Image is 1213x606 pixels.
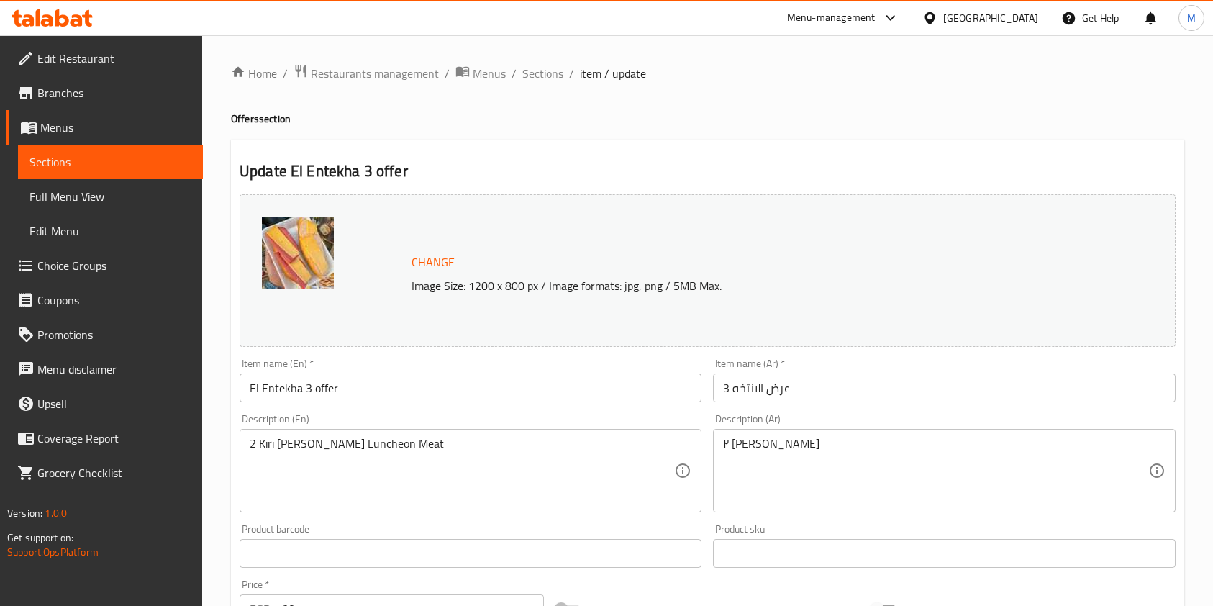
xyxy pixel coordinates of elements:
[18,214,203,248] a: Edit Menu
[6,283,203,317] a: Coupons
[240,539,701,568] input: Please enter product barcode
[7,528,73,547] span: Get support on:
[580,65,646,82] span: item / update
[6,386,203,421] a: Upsell
[7,543,99,561] a: Support.OpsPlatform
[37,361,191,378] span: Menu disclaimer
[412,252,455,273] span: Change
[37,84,191,101] span: Branches
[787,9,876,27] div: Menu-management
[522,65,563,82] a: Sections
[445,65,450,82] li: /
[6,76,203,110] a: Branches
[45,504,67,523] span: 1.0.0
[569,65,574,82] li: /
[40,119,191,136] span: Menus
[6,110,203,145] a: Menus
[455,64,506,83] a: Menus
[943,10,1038,26] div: [GEOGRAPHIC_DATA]
[240,160,1176,182] h2: Update El Entekha 3 offer
[6,421,203,456] a: Coverage Report
[713,374,1175,402] input: Enter name Ar
[37,464,191,481] span: Grocery Checklist
[29,188,191,205] span: Full Menu View
[406,277,1074,294] p: Image Size: 1200 x 800 px / Image formats: jpg, png / 5MB Max.
[262,217,334,289] img: WhatsApp_Image_20250818_a638911958553349867.jpg
[6,317,203,352] a: Promotions
[240,374,701,402] input: Enter name En
[283,65,288,82] li: /
[7,504,42,523] span: Version:
[29,222,191,240] span: Edit Menu
[713,539,1175,568] input: Please enter product sku
[37,257,191,274] span: Choice Groups
[723,437,1148,505] textarea: ٢ [PERSON_NAME]
[231,64,1184,83] nav: breadcrumb
[6,352,203,386] a: Menu disclaimer
[6,41,203,76] a: Edit Restaurant
[294,64,439,83] a: Restaurants management
[1187,10,1196,26] span: M
[37,50,191,67] span: Edit Restaurant
[37,430,191,447] span: Coverage Report
[250,437,674,505] textarea: 2 Kiri [PERSON_NAME] Luncheon Meat
[231,112,1184,126] h4: Offers section
[231,65,277,82] a: Home
[6,456,203,490] a: Grocery Checklist
[29,153,191,171] span: Sections
[37,326,191,343] span: Promotions
[37,395,191,412] span: Upsell
[512,65,517,82] li: /
[473,65,506,82] span: Menus
[18,179,203,214] a: Full Menu View
[311,65,439,82] span: Restaurants management
[6,248,203,283] a: Choice Groups
[18,145,203,179] a: Sections
[406,248,460,277] button: Change
[37,291,191,309] span: Coupons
